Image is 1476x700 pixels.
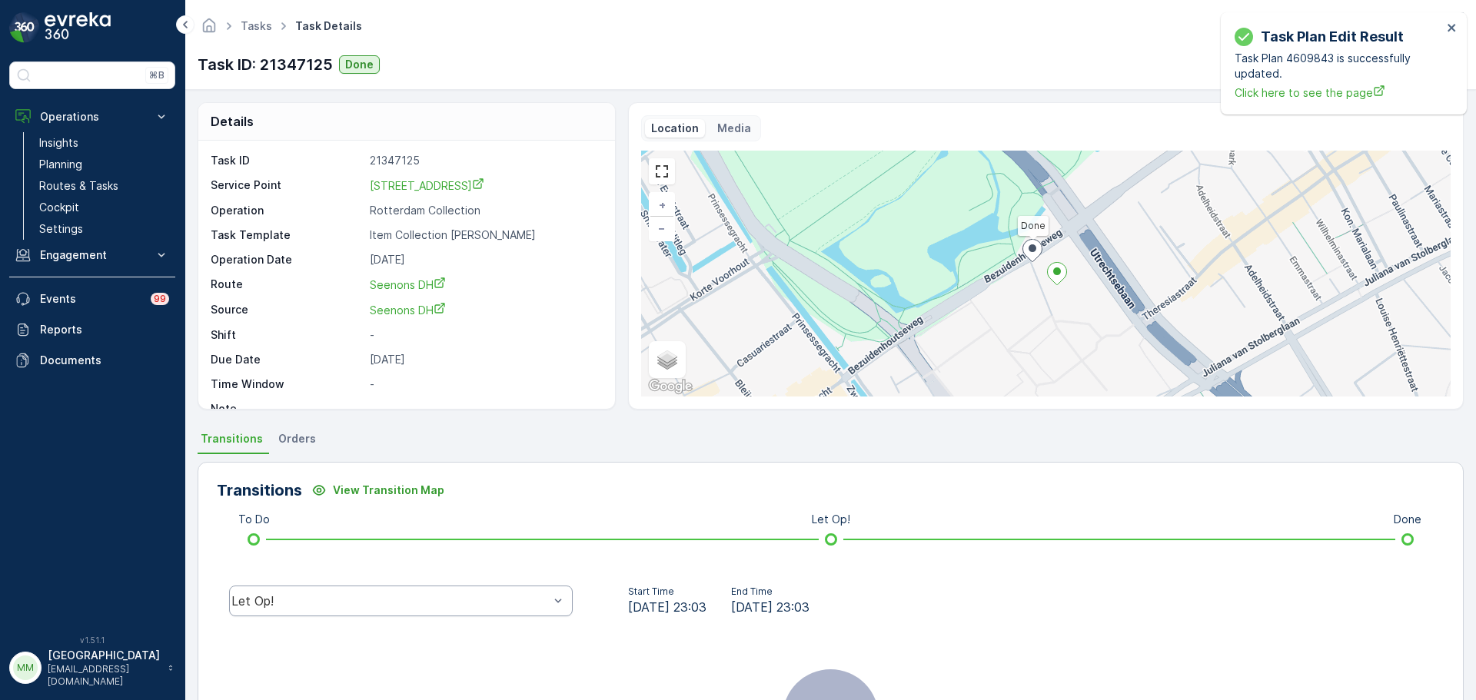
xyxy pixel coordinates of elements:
a: Documents [9,345,175,376]
p: Planning [39,157,82,172]
button: close [1447,22,1458,36]
p: Source [211,302,364,318]
p: [DATE] [370,352,599,367]
a: Settings [33,218,175,240]
img: logo [9,12,40,43]
p: Media [717,121,751,136]
a: Homepage [201,23,218,36]
a: Seenons DH [370,277,599,293]
p: [GEOGRAPHIC_DATA] [48,648,160,663]
a: Routes & Tasks [33,175,175,197]
span: Seenons DH [370,304,446,317]
button: MM[GEOGRAPHIC_DATA][EMAIL_ADDRESS][DOMAIN_NAME] [9,648,175,688]
p: Note [211,401,364,416]
img: logo_dark-DEwI_e13.png [45,12,111,43]
p: Cockpit [39,200,79,215]
p: Insights [39,135,78,151]
p: Service Point [211,177,364,194]
p: End Time [731,586,809,598]
a: Planning [33,154,175,175]
a: Seenons DH [370,302,599,318]
span: Orders [278,431,316,446]
a: Click here to see the page [1235,85,1442,101]
p: - [370,401,599,416]
span: + [659,198,666,211]
p: [EMAIL_ADDRESS][DOMAIN_NAME] [48,663,160,688]
a: Zoom Out [650,217,673,240]
button: Done [339,55,380,74]
p: Location [651,121,699,136]
a: View Fullscreen [650,160,673,183]
p: Task Plan Edit Result [1261,26,1404,48]
span: Seenons DH [370,278,446,291]
p: Item Collection [PERSON_NAME] [370,227,599,243]
div: Let Op! [231,594,549,608]
p: Rotterdam Collection [370,203,599,218]
p: Route [211,277,364,293]
div: MM [13,655,38,680]
button: View Transition Map [302,478,454,503]
span: Task Details [292,18,365,34]
p: - [370,377,599,392]
a: Zoom In [650,194,673,217]
span: − [658,221,666,234]
a: Layers [650,343,684,377]
p: Start Time [628,586,706,598]
p: - [370,327,599,343]
p: Settings [39,221,83,237]
a: Tasks [241,19,272,32]
p: View Transition Map [333,483,444,498]
p: Operation [211,203,364,218]
a: Events99 [9,284,175,314]
p: Shift [211,327,364,343]
p: Operations [40,109,145,124]
p: Operation Date [211,252,364,267]
p: Task ID [211,153,364,168]
span: v 1.51.1 [9,635,175,645]
span: [STREET_ADDRESS] [370,179,484,192]
p: [DATE] [370,252,599,267]
p: Routes & Tasks [39,178,118,194]
button: Operations [9,101,175,132]
p: 21347125 [370,153,599,168]
p: Task ID: 21347125 [198,53,333,76]
p: Transitions [217,479,302,502]
p: Due Date [211,352,364,367]
span: Transitions [201,431,263,446]
span: [DATE] 23:03 [628,598,706,616]
p: Done [1394,512,1421,527]
a: Open this area in Google Maps (opens a new window) [645,377,696,396]
button: Engagement [9,240,175,270]
p: To Do [238,512,270,527]
p: Task Plan 4609843 is successfully updated. [1235,51,1442,81]
a: Reports [9,314,175,345]
p: ⌘B [149,69,165,81]
span: [DATE] 23:03 [731,598,809,616]
p: Done [345,57,374,72]
p: Engagement [40,247,145,263]
p: Documents [40,353,169,368]
p: Task Template [211,227,364,243]
p: Time Window [211,377,364,392]
p: Let Op! [812,512,850,527]
p: 99 [154,293,166,305]
a: Prinses Irenestraat 6 [370,177,599,194]
p: Reports [40,322,169,337]
a: Insights [33,132,175,154]
a: Cockpit [33,197,175,218]
img: Google [645,377,696,396]
p: Details [211,112,254,131]
p: Events [40,291,141,307]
